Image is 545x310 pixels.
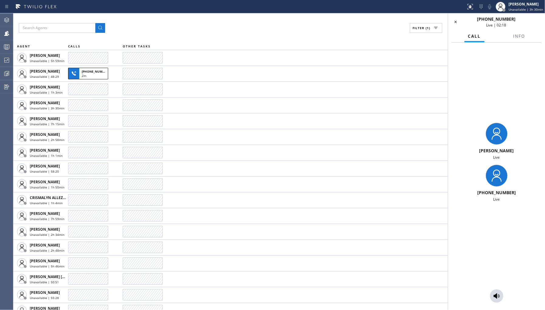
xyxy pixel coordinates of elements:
[68,66,110,81] button: [PHONE_NUMBER]2m
[30,69,60,74] span: [PERSON_NAME]
[30,148,60,153] span: [PERSON_NAME]
[510,30,529,42] button: Info
[30,264,64,268] span: Unavailable | 5h 46min
[30,280,59,284] span: Unavailable | 50:51
[30,179,60,184] span: [PERSON_NAME]
[509,2,543,7] div: [PERSON_NAME]
[513,33,525,39] span: Info
[451,148,543,153] div: [PERSON_NAME]
[30,122,64,126] span: Unavailable | 7h 15min
[30,138,64,142] span: Unavailable | 2h 58min
[30,106,64,110] span: Unavailable | 3h 30min
[30,132,60,137] span: [PERSON_NAME]
[30,296,59,300] span: Unavailable | 55:28
[30,243,60,248] span: [PERSON_NAME]
[413,26,430,30] span: Filter (1)
[477,190,516,195] span: [PHONE_NUMBER]
[477,16,516,22] span: [PHONE_NUMBER]
[30,195,67,200] span: CRISMALYN ALLEZER
[30,227,60,232] span: [PERSON_NAME]
[30,290,60,295] span: [PERSON_NAME]
[30,185,64,189] span: Unavailable | 1h 50min
[468,33,481,39] span: Call
[30,169,59,174] span: Unavailable | 58:20
[486,22,506,28] span: Live | 02:18
[68,44,81,48] span: CALLS
[30,100,60,105] span: [PERSON_NAME]
[464,30,485,42] button: Call
[493,155,500,160] span: Live
[30,258,60,263] span: [PERSON_NAME]
[509,7,543,12] span: Unavailable | 3h 30min
[30,164,60,169] span: [PERSON_NAME]
[30,232,64,237] span: Unavailable | 2h 34min
[485,2,494,11] button: Mute
[30,59,64,63] span: Unavailable | 5h 59min
[82,74,86,78] span: 2m
[30,274,91,279] span: [PERSON_NAME] [PERSON_NAME]
[410,23,442,33] button: Filter (1)
[19,23,95,33] input: Search Agents
[30,84,60,90] span: [PERSON_NAME]
[30,90,63,95] span: Unavailable | 1h 3min
[30,217,64,221] span: Unavailable | 7h 59min
[30,201,63,205] span: Unavailable | 1h 4min
[30,74,59,79] span: Unavailable | 48:29
[30,248,64,253] span: Unavailable | 2h 48min
[123,44,151,48] span: OTHER TASKS
[30,211,60,216] span: [PERSON_NAME]
[82,69,109,74] span: [PHONE_NUMBER]
[490,289,503,303] button: Monitor Call
[30,53,60,58] span: [PERSON_NAME]
[493,197,500,202] span: Live
[30,153,63,158] span: Unavailable | 1h 1min
[17,44,30,48] span: AGENT
[30,116,60,121] span: [PERSON_NAME]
